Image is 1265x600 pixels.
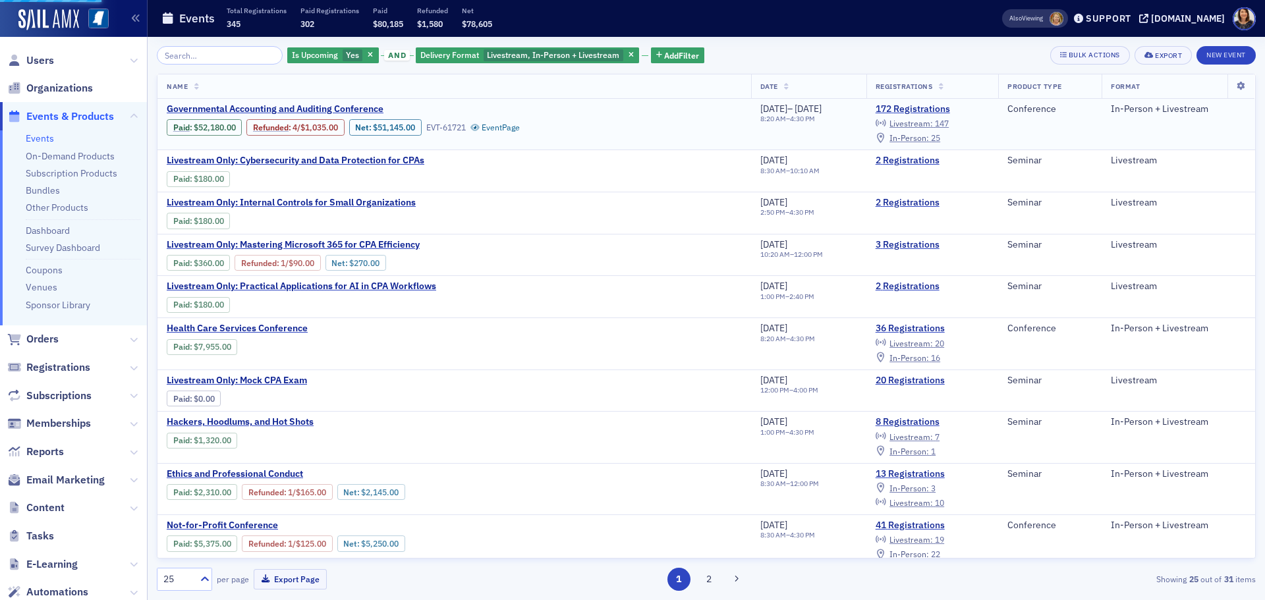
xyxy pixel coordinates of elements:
span: : [248,539,288,549]
img: SailAMX [88,9,109,29]
a: In-Person: 25 [876,133,940,144]
time: 1:00 PM [760,292,785,301]
span: $5,250.00 [361,539,399,549]
span: E-Learning [26,557,78,572]
span: Livestream Only: Mock CPA Exam [167,375,388,387]
span: Users [26,53,54,68]
span: $1,320.00 [194,435,231,445]
span: : [173,216,194,226]
span: Livestream, In-Person + Livestream [487,49,619,60]
span: Delivery Format [420,49,479,60]
div: Support [1086,13,1131,24]
div: In-Person + Livestream [1111,520,1246,532]
span: $2,145.00 [361,487,399,497]
a: Not-for-Profit Conference [167,520,503,532]
a: Tasks [7,529,54,543]
span: 7 [935,431,940,442]
span: Ethics and Professional Conduct [167,468,388,480]
a: Email Marketing [7,473,105,487]
span: 22 [931,549,940,559]
span: Net : [331,258,349,268]
span: $90.00 [289,258,314,268]
a: In-Person: 16 [876,352,940,363]
span: $180.00 [194,174,224,184]
span: [DATE] [760,103,787,115]
span: Name [167,82,188,91]
a: Livestream Only: Cybersecurity and Data Protection for CPAs [167,155,424,167]
time: 4:30 PM [790,114,815,123]
strong: 31 [1222,573,1235,585]
a: 172 Registrations [876,103,990,115]
a: Livestream: 19 [876,535,944,545]
p: Refunded [417,6,448,15]
a: Livestream Only: Practical Applications for AI in CPA Workflows [167,281,436,292]
div: – [760,428,814,437]
span: Date [760,82,778,91]
span: [DATE] [795,103,822,115]
a: Subscription Products [26,167,117,179]
button: Export [1135,46,1192,65]
a: 13 Registrations [876,468,990,480]
span: Is Upcoming [292,49,338,60]
span: Add Filter [664,49,699,61]
span: Livestream : [889,338,933,348]
time: 10:10 AM [790,166,820,175]
p: Paid Registrations [300,6,359,15]
label: per page [217,573,249,585]
a: E-Learning [7,557,78,572]
span: $51,145.00 [373,123,415,132]
span: [DATE] [760,280,787,292]
time: 1:00 PM [760,427,785,437]
time: 10:20 AM [760,250,790,259]
a: SailAMX [18,9,79,30]
span: In-Person : [889,483,929,493]
time: 4:30 PM [789,207,814,217]
div: Livestream [1111,239,1246,251]
span: Memberships [26,416,91,431]
a: 20 Registrations [876,375,990,387]
span: : [173,174,194,184]
span: Format [1111,82,1140,91]
a: Subscriptions [7,389,92,403]
div: Refunded: 188 - $5218000 [246,119,344,135]
div: Paid: 39 - $795500 [167,339,237,355]
div: 25 [163,572,192,586]
a: 2 Registrations [876,155,990,167]
span: : [173,487,194,497]
span: 1 [931,446,936,456]
div: Yes [287,47,379,64]
span: Orders [26,332,59,346]
time: 12:00 PM [794,250,823,259]
span: Reports [26,445,64,459]
span: [DATE] [760,154,787,166]
p: Total Registrations [227,6,287,15]
a: Livestream: 147 [876,119,949,129]
a: 36 Registrations [876,323,990,335]
span: Profile [1233,7,1256,30]
span: $0.00 [194,394,215,404]
span: Events & Products [26,109,114,124]
a: Refunded [253,123,289,132]
span: 16 [931,352,940,363]
div: Paid: 20 - $0 [167,391,221,406]
a: Refunded [241,258,277,268]
div: – [760,335,815,343]
span: Net : [355,123,373,132]
a: On-Demand Products [26,150,115,162]
button: 2 [697,568,720,591]
div: Seminar [1007,197,1092,209]
span: : [173,342,194,352]
a: Governmental Accounting and Auditing Conference [167,103,520,115]
a: 3 Registrations [876,239,990,251]
div: Seminar [1007,281,1092,292]
div: In-Person + Livestream [1111,416,1246,428]
div: – [760,167,820,175]
div: – [760,386,818,395]
span: Health Care Services Conference [167,323,388,335]
a: Other Products [26,202,88,213]
time: 2:50 PM [760,207,785,217]
time: 12:00 PM [790,479,819,488]
a: Events & Products [7,109,114,124]
span: Governmental Accounting and Auditing Conference [167,103,388,115]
